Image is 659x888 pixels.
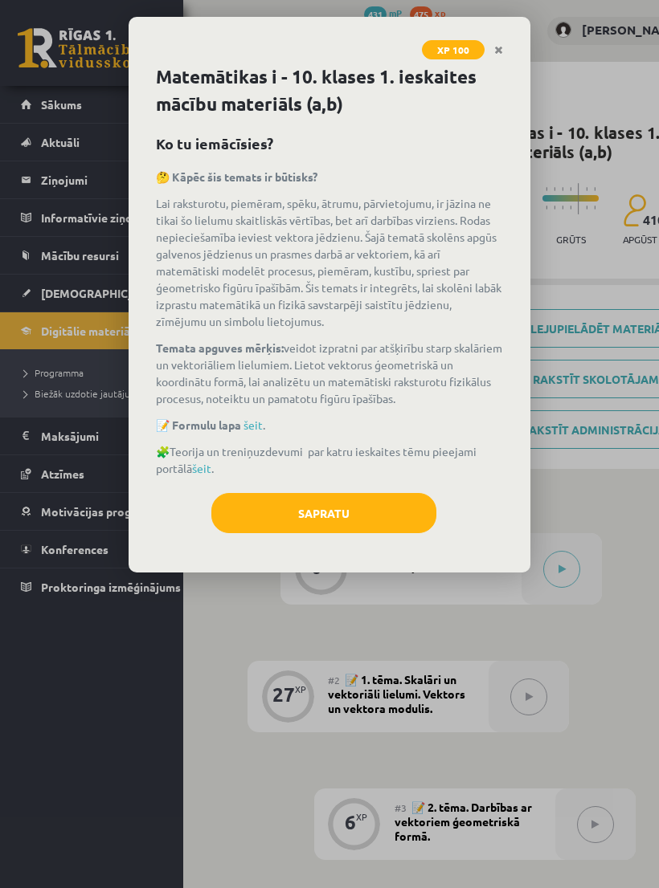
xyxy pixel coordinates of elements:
[192,461,211,475] a: šeit
[156,417,503,434] p: 📝 .
[156,169,503,185] p: 🤔
[156,340,284,355] strong: Temata apguves mērķis:
[172,169,317,184] strong: Kāpēc šis temats ir būtisks?
[422,40,485,59] span: XP 100
[156,340,503,407] p: veidot izpratni par atšķirību starp skalāriem un vektoriāliem lielumiem. Lietot vektorus ģeometri...
[172,418,241,432] strong: Formulu lapa
[156,195,503,330] p: Lai raksturotu, piemēram, spēku, ātrumu, pārvietojumu, ir jāzina ne tikai šo lielumu skaitliskās ...
[156,63,503,118] h1: Matemātikas i - 10. klases 1. ieskaites mācību materiāls (a,b)
[485,35,513,66] a: Close
[156,443,503,477] p: 🧩 Teorija un treniņuzdevumi par katru ieskaites tēmu pieejami portālā .
[244,418,263,432] a: šeit
[211,493,436,533] button: Sapratu
[156,132,503,154] h2: Ko tu iemācīsies?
